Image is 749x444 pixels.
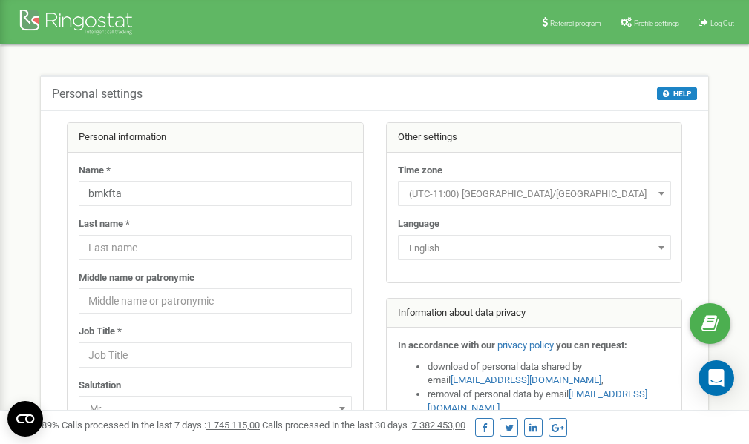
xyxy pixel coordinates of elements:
[262,420,465,431] span: Calls processed in the last 30 days :
[79,396,352,421] span: Mr.
[79,164,111,178] label: Name *
[403,184,666,205] span: (UTC-11:00) Pacific/Midway
[79,217,130,231] label: Last name *
[79,325,122,339] label: Job Title *
[62,420,260,431] span: Calls processed in the last 7 days :
[398,235,671,260] span: English
[451,374,601,385] a: [EMAIL_ADDRESS][DOMAIN_NAME]
[79,271,194,285] label: Middle name or patronymic
[634,19,679,27] span: Profile settings
[398,217,439,231] label: Language
[52,87,143,101] h5: Personal settings
[550,19,601,27] span: Referral program
[7,401,43,437] button: Open CMP widget
[84,399,347,420] span: Mr.
[398,339,495,351] strong: In accordance with our
[428,360,671,388] li: download of personal data shared by email ,
[206,420,260,431] u: 1 745 115,00
[403,238,666,259] span: English
[387,123,682,153] div: Other settings
[428,388,671,415] li: removal of personal data by email ,
[79,342,352,368] input: Job Title
[68,123,363,153] div: Personal information
[657,87,697,100] button: HELP
[497,339,554,351] a: privacy policy
[387,299,682,328] div: Information about data privacy
[398,164,442,178] label: Time zone
[556,339,627,351] strong: you can request:
[79,235,352,260] input: Last name
[710,19,734,27] span: Log Out
[79,288,352,314] input: Middle name or patronymic
[79,181,352,206] input: Name
[699,360,734,396] div: Open Intercom Messenger
[412,420,465,431] u: 7 382 453,00
[79,379,121,393] label: Salutation
[398,181,671,206] span: (UTC-11:00) Pacific/Midway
